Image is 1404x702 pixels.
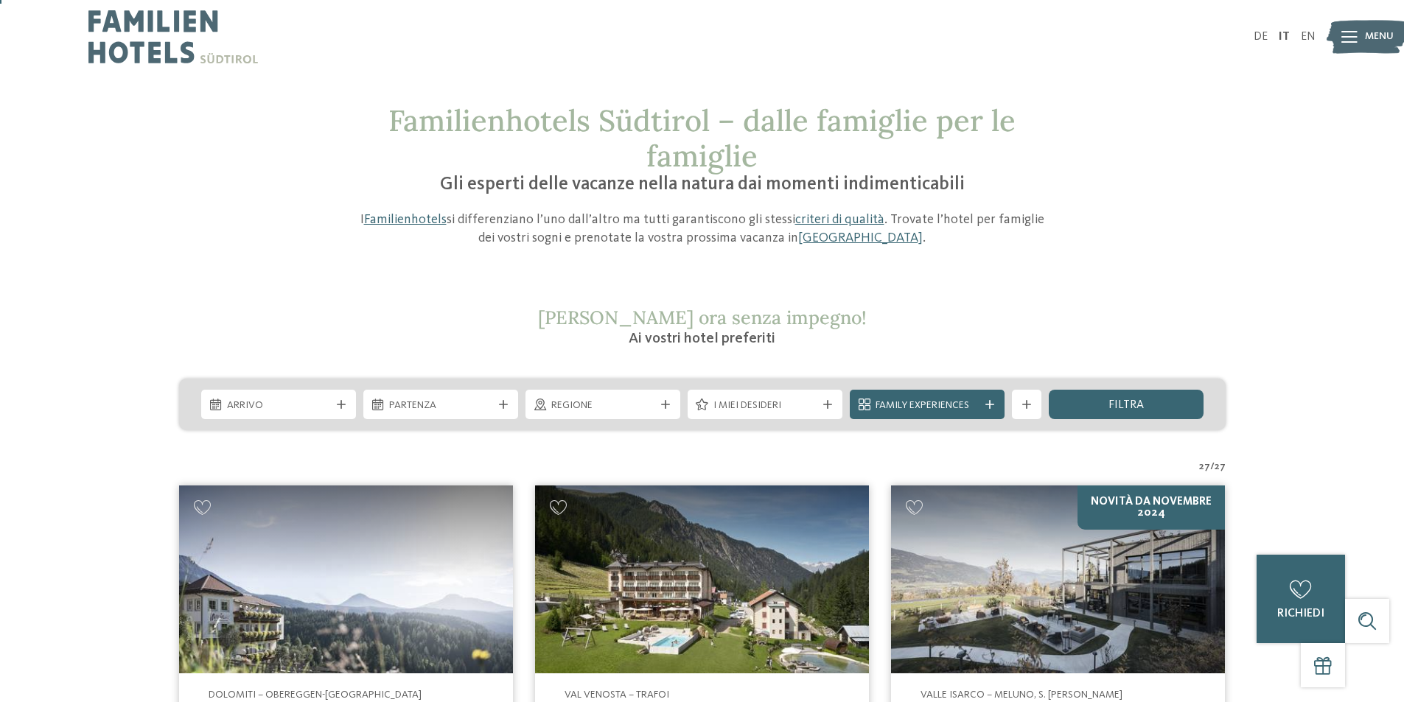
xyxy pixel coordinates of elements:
p: I si differenziano l’uno dall’altro ma tutti garantiscono gli stessi . Trovate l’hotel per famigl... [352,211,1052,248]
a: IT [1279,31,1290,43]
a: criteri di qualità [795,213,884,226]
span: 27 [1215,460,1226,474]
img: Adventure Family Hotel Maria **** [179,485,513,673]
img: Cercate un hotel per famiglie? Qui troverete solo i migliori! [535,485,869,673]
a: Familienhotels [364,213,447,226]
span: Family Experiences [876,399,979,413]
span: I miei desideri [713,399,817,413]
span: / [1210,460,1215,474]
a: EN [1301,31,1316,43]
span: Val Venosta – Trafoi [565,689,669,700]
span: Partenza [389,399,492,413]
span: richiedi [1277,608,1324,619]
a: [GEOGRAPHIC_DATA] [798,231,923,245]
span: Dolomiti – Obereggen-[GEOGRAPHIC_DATA] [209,689,422,700]
span: Gli esperti delle vacanze nella natura dai momenti indimenticabili [440,175,965,194]
span: [PERSON_NAME] ora senza impegno! [538,306,867,329]
span: Familienhotels Südtirol – dalle famiglie per le famiglie [388,102,1016,175]
span: 27 [1199,460,1210,474]
span: Regione [551,399,654,413]
span: Arrivo [227,399,330,413]
span: filtra [1108,399,1144,411]
span: Ai vostri hotel preferiti [629,331,775,346]
span: Menu [1365,29,1394,44]
a: DE [1254,31,1268,43]
img: Cercate un hotel per famiglie? Qui troverete solo i migliori! [891,485,1225,673]
a: richiedi [1257,555,1345,643]
span: Valle Isarco – Meluno, S. [PERSON_NAME] [921,689,1122,700]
